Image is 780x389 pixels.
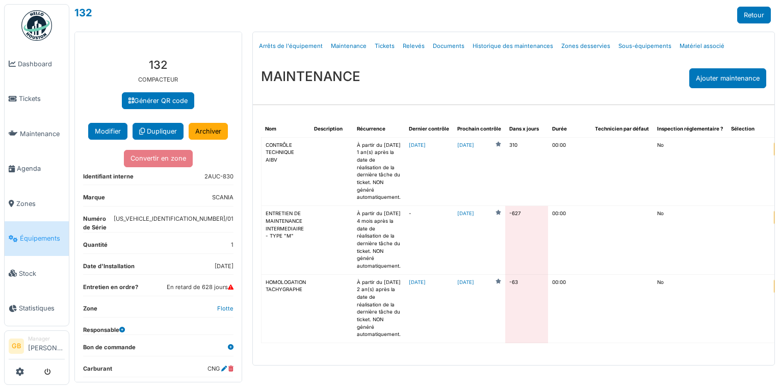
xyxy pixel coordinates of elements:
td: - [405,206,453,275]
td: HOMOLOGATION TACHYGRAPHE [261,274,310,343]
span: translation missing: fr.shared.no [657,279,664,285]
a: Maintenance [5,116,69,151]
dd: En retard de 628 jours [167,283,233,292]
a: Flotte [217,305,233,312]
a: [DATE] [409,142,426,148]
a: Historique des maintenances [469,34,557,58]
span: translation missing: fr.shared.no [657,211,664,216]
span: Stock [19,269,65,278]
a: Arrêts de l'équipement [255,34,327,58]
th: Récurrence [353,121,405,137]
h3: MAINTENANCE [261,68,360,84]
div: Ajouter maintenance [689,68,766,88]
a: GB Manager[PERSON_NAME] [9,335,65,359]
span: Équipements [20,234,65,243]
a: [DATE] [457,142,474,149]
a: Dupliquer [133,123,184,140]
p: COMPACTEUR [83,75,233,84]
th: Durée [548,121,591,137]
span: Dashboard [18,59,65,69]
th: Dans x jours [505,121,548,137]
a: Statistiques [5,291,69,326]
dd: [US_VEHICLE_IDENTIFICATION_NUMBER]/01 [114,215,233,228]
div: Manager [28,335,65,343]
span: Zones [16,199,65,209]
td: ENTRETIEN DE MAINTENANCE INTERMEDIAIRE - TYPE "M" [261,206,310,275]
a: Sous-équipements [614,34,675,58]
a: Générer QR code [122,92,194,109]
th: Description [310,121,353,137]
button: Modifier [88,123,127,140]
dt: Zone [83,304,97,317]
a: Documents [429,34,469,58]
li: [PERSON_NAME] [28,335,65,357]
h3: 132 [83,58,233,71]
a: Relevés [399,34,429,58]
th: Prochain contrôle [453,121,505,137]
dd: CNG [207,365,233,373]
dd: [DATE] [215,262,233,271]
th: Technicien par défaut [591,121,653,137]
dt: Responsable [83,326,125,334]
a: [DATE] [457,279,474,287]
a: Maintenance [327,34,371,58]
dt: Quantité [83,241,108,253]
a: Agenda [5,151,69,187]
span: Statistiques [19,303,65,313]
dt: Numéro de Série [83,215,114,232]
a: Équipements [5,221,69,256]
td: -63 [505,274,548,343]
span: Maintenance [20,129,65,139]
td: À partir du [DATE] 1 an(s) après la date de réalisation de la dernière tâche du ticket. NON génér... [353,137,405,206]
a: Dashboard [5,46,69,82]
td: -627 [505,206,548,275]
a: Tickets [5,82,69,117]
span: Tickets [19,94,65,103]
dt: Identifiant interne [83,172,134,185]
a: Retour [737,7,771,23]
span: Agenda [17,164,65,173]
li: GB [9,339,24,354]
span: translation missing: fr.shared.no [657,142,664,148]
dt: Date d'Installation [83,262,135,275]
dt: Marque [83,193,105,206]
a: Stock [5,256,69,291]
dt: Carburant [83,365,112,377]
td: 00:00 [548,206,591,275]
a: 132 [74,7,92,19]
a: Matériel associé [675,34,729,58]
th: Inspection réglementaire ? [653,121,727,137]
dt: Entretien en ordre? [83,283,138,296]
a: [DATE] [457,210,474,218]
th: Nom [261,121,310,137]
td: 310 [505,137,548,206]
th: Dernier contrôle [405,121,453,137]
img: Badge_color-CXgf-gQk.svg [21,10,52,41]
th: Sélection [727,121,770,137]
a: Zones desservies [557,34,614,58]
dt: Bon de commande [83,343,136,356]
a: [DATE] [409,279,426,285]
td: À partir du [DATE] 2 an(s) après la date de réalisation de la dernière tâche du ticket. NON génér... [353,274,405,343]
td: 00:00 [548,274,591,343]
a: Tickets [371,34,399,58]
a: Zones [5,186,69,221]
dd: SCANIA [212,193,233,202]
td: CONTRÔLE TECHNIQUE AIBV [261,137,310,206]
dd: 2AUC-830 [204,172,233,181]
dd: 1 [231,241,233,249]
td: À partir du [DATE] 4 mois après la date de réalisation de la dernière tâche du ticket. NON généré... [353,206,405,275]
a: Archiver [189,123,228,140]
td: 00:00 [548,137,591,206]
